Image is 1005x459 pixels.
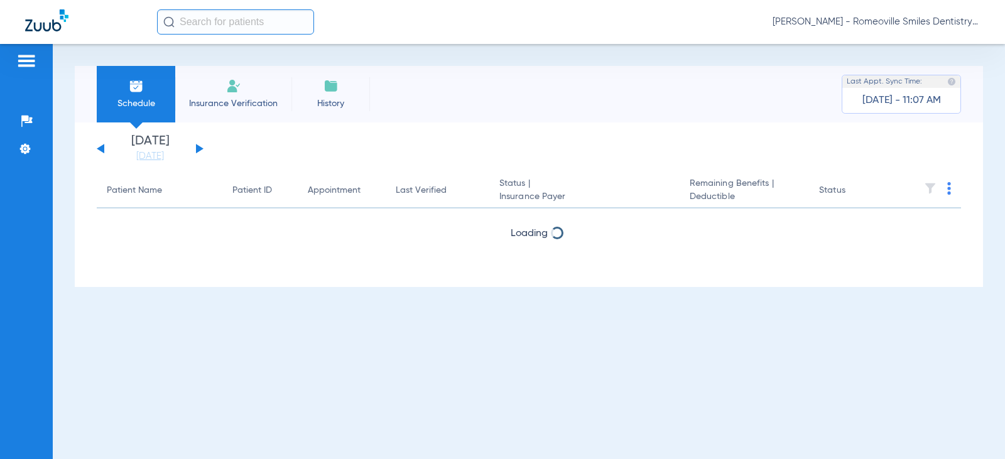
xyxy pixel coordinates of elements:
img: History [323,78,339,94]
div: Last Verified [396,184,447,197]
input: Search for patients [157,9,314,35]
img: hamburger-icon [16,53,36,68]
a: [DATE] [112,150,188,163]
div: Appointment [308,184,361,197]
span: [DATE] - 11:07 AM [862,94,941,107]
span: Insurance Payer [499,190,670,203]
div: Patient ID [232,184,288,197]
img: Zuub Logo [25,9,68,31]
span: [PERSON_NAME] - Romeoville Smiles Dentistry [773,16,980,28]
span: Deductible [690,190,799,203]
img: filter.svg [924,182,937,195]
span: Insurance Verification [185,97,282,110]
th: Remaining Benefits | [680,173,809,208]
div: Patient ID [232,184,272,197]
div: Patient Name [107,184,162,197]
div: Last Verified [396,184,479,197]
img: group-dot-blue.svg [947,182,951,195]
th: Status [809,173,894,208]
img: last sync help info [947,77,956,86]
div: Appointment [308,184,376,197]
li: [DATE] [112,135,188,163]
img: Search Icon [163,16,175,28]
th: Status | [489,173,680,208]
span: Last Appt. Sync Time: [847,75,922,88]
img: Manual Insurance Verification [226,78,241,94]
span: Loading [511,229,548,239]
span: Schedule [106,97,166,110]
div: Patient Name [107,184,212,197]
span: History [301,97,361,110]
img: Schedule [129,78,144,94]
